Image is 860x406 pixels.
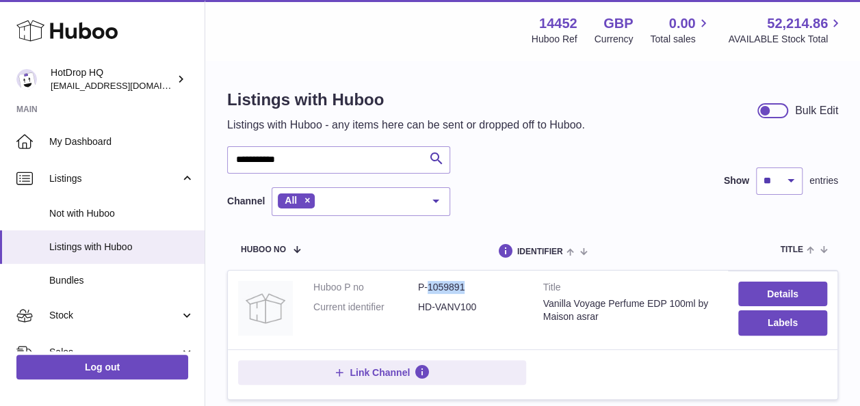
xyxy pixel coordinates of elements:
div: Currency [595,33,634,46]
div: Vanilla Voyage Perfume EDP 100ml by Maison asrar [543,297,718,323]
span: Not with Huboo [49,207,194,220]
h1: Listings with Huboo [227,89,585,111]
span: Stock [49,309,180,322]
span: Huboo no [241,245,286,254]
p: Listings with Huboo - any items here can be sent or dropped off to Huboo. [227,118,585,133]
dd: P-1059891 [418,281,523,294]
a: 0.00 Total sales [650,14,711,46]
button: Link Channel [238,360,526,385]
span: Sales [49,346,180,359]
span: title [780,245,803,254]
span: 52,214.86 [767,14,828,33]
div: Bulk Edit [795,103,838,118]
dd: HD-VANV100 [418,301,523,314]
span: 0.00 [669,14,696,33]
strong: 14452 [539,14,577,33]
span: My Dashboard [49,135,194,148]
span: All [285,195,297,206]
img: internalAdmin-14452@internal.huboo.com [16,69,37,90]
span: Link Channel [350,366,410,379]
a: 52,214.86 AVAILABLE Stock Total [728,14,844,46]
dt: Huboo P no [313,281,418,294]
span: Total sales [650,33,711,46]
span: entries [809,174,838,187]
span: AVAILABLE Stock Total [728,33,844,46]
button: Labels [738,310,827,335]
dt: Current identifier [313,301,418,314]
span: Listings with Huboo [49,241,194,254]
div: Huboo Ref [532,33,577,46]
span: Bundles [49,274,194,287]
span: Listings [49,172,180,185]
a: Log out [16,355,188,379]
strong: GBP [603,14,633,33]
a: Details [738,282,827,306]
span: identifier [517,247,563,256]
div: HotDrop HQ [51,66,174,92]
img: Vanilla Voyage Perfume EDP 100ml by Maison asrar [238,281,293,336]
label: Show [724,174,749,187]
strong: Title [543,281,718,297]
span: [EMAIL_ADDRESS][DOMAIN_NAME] [51,80,201,91]
label: Channel [227,195,265,208]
